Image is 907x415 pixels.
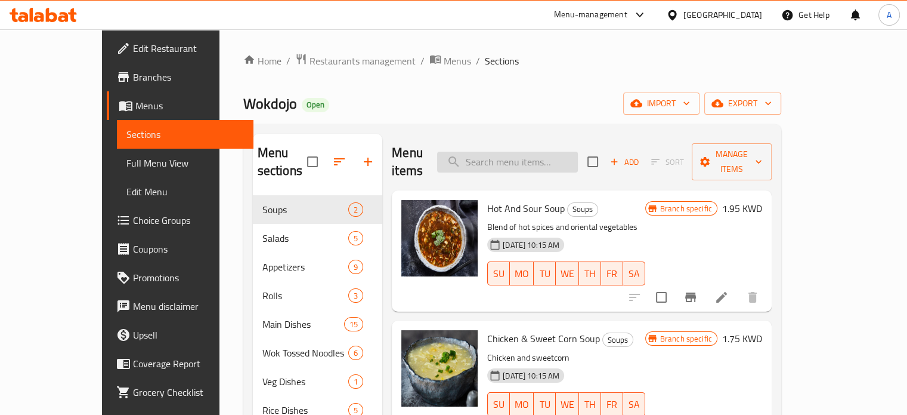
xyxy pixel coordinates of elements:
[253,224,383,253] div: Salads5
[286,54,290,68] li: /
[683,8,762,21] div: [GEOGRAPHIC_DATA]
[302,98,329,112] div: Open
[107,206,253,235] a: Choice Groups
[325,147,354,176] span: Sort sections
[606,396,618,413] span: FR
[354,147,382,176] button: Add section
[643,153,692,171] span: Select section first
[107,235,253,263] a: Coupons
[107,292,253,321] a: Menu disclaimer
[655,203,717,214] span: Branch specific
[107,91,253,120] a: Menus
[349,376,363,388] span: 1
[126,185,244,199] span: Edit Menu
[487,330,600,348] span: Chicken & Sweet Corn Soup
[487,262,510,285] button: SU
[117,149,253,177] a: Full Menu View
[606,265,618,282] span: FR
[738,283,767,312] button: delete
[556,262,579,285] button: WE
[584,265,596,282] span: TH
[714,96,772,111] span: export
[133,356,244,371] span: Coverage Report
[348,231,363,245] div: items
[605,153,643,171] span: Add item
[348,202,363,217] div: items
[243,53,781,69] nav: breadcrumb
[135,99,244,113] span: Menus
[498,370,564,382] span: [DATE] 10:15 AM
[302,100,329,110] span: Open
[117,120,253,149] a: Sections
[349,204,363,216] span: 2
[649,285,674,310] span: Select to update
[601,262,623,285] button: FR
[584,396,596,413] span: TH
[561,396,574,413] span: WE
[628,265,640,282] span: SA
[602,333,633,347] div: Soups
[493,396,505,413] span: SU
[603,333,633,347] span: Soups
[243,90,297,117] span: Wokdojo
[262,231,348,245] span: Salads
[515,265,529,282] span: MO
[262,288,348,303] span: Rolls
[262,260,348,274] span: Appetizers
[487,220,645,235] p: Blend of hot spices and oriental vegetables
[107,321,253,349] a: Upsell
[487,351,645,365] p: Chicken and sweetcorn
[554,8,627,22] div: Menu-management
[623,93,699,115] button: import
[567,202,598,217] div: Soups
[262,346,348,360] span: Wok Tossed Noodles
[515,396,529,413] span: MO
[704,93,781,115] button: export
[487,199,565,217] span: Hot And Sour Soup
[510,262,534,285] button: MO
[722,330,762,347] h6: 1.75 KWD
[107,378,253,407] a: Grocery Checklist
[117,177,253,206] a: Edit Menu
[437,152,578,173] input: search
[126,127,244,142] span: Sections
[476,54,480,68] li: /
[107,263,253,292] a: Promotions
[133,70,244,84] span: Branches
[107,349,253,378] a: Coverage Report
[887,8,891,21] span: A
[262,317,344,331] span: Main Dishes
[253,195,383,224] div: Soups2
[401,200,478,276] img: Hot And Sour Soup
[126,156,244,170] span: Full Menu View
[300,149,325,174] span: Select all sections
[561,265,574,282] span: WE
[253,339,383,367] div: Wok Tossed Noodles6
[579,262,601,285] button: TH
[133,299,244,313] span: Menu disclaimer
[133,385,244,399] span: Grocery Checklist
[262,374,348,389] span: Veg Dishes
[401,330,478,407] img: Chicken & Sweet Corn Soup
[258,144,308,180] h2: Menu sections
[349,348,363,359] span: 6
[133,41,244,56] span: Edit Restaurant
[348,260,363,274] div: items
[345,319,363,330] span: 15
[133,242,244,256] span: Coupons
[253,253,383,281] div: Appetizers9
[493,265,505,282] span: SU
[253,310,383,339] div: Main Dishes15
[133,213,244,228] span: Choice Groups
[349,233,363,244] span: 5
[133,270,244,285] span: Promotions
[253,281,383,310] div: Rolls3
[243,54,281,68] a: Home
[262,202,348,217] span: Soups
[309,54,416,68] span: Restaurants management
